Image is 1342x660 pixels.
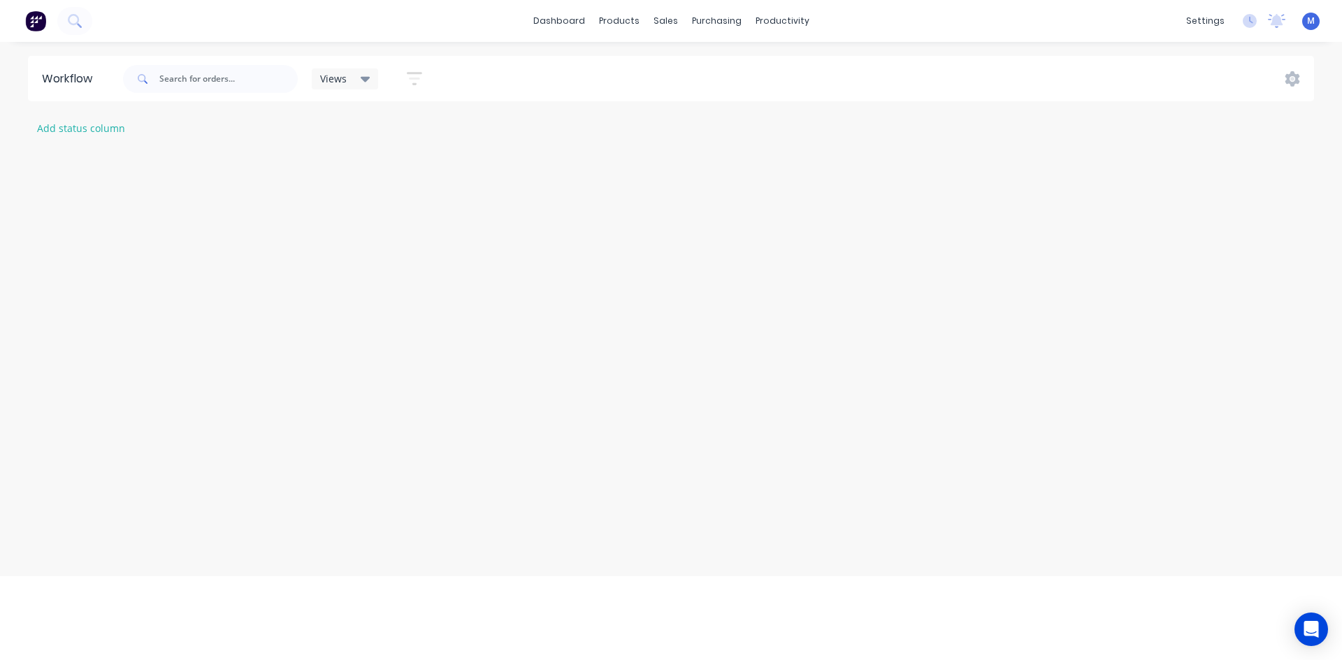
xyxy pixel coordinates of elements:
a: dashboard [526,10,592,31]
img: Factory [25,10,46,31]
div: productivity [749,10,816,31]
div: settings [1179,10,1232,31]
span: M [1307,15,1315,27]
span: Views [320,71,347,86]
input: Search for orders... [159,65,298,93]
div: sales [647,10,685,31]
div: products [592,10,647,31]
div: Open Intercom Messenger [1294,613,1328,646]
div: Workflow [42,71,99,87]
div: purchasing [685,10,749,31]
button: Add status column [30,119,133,138]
